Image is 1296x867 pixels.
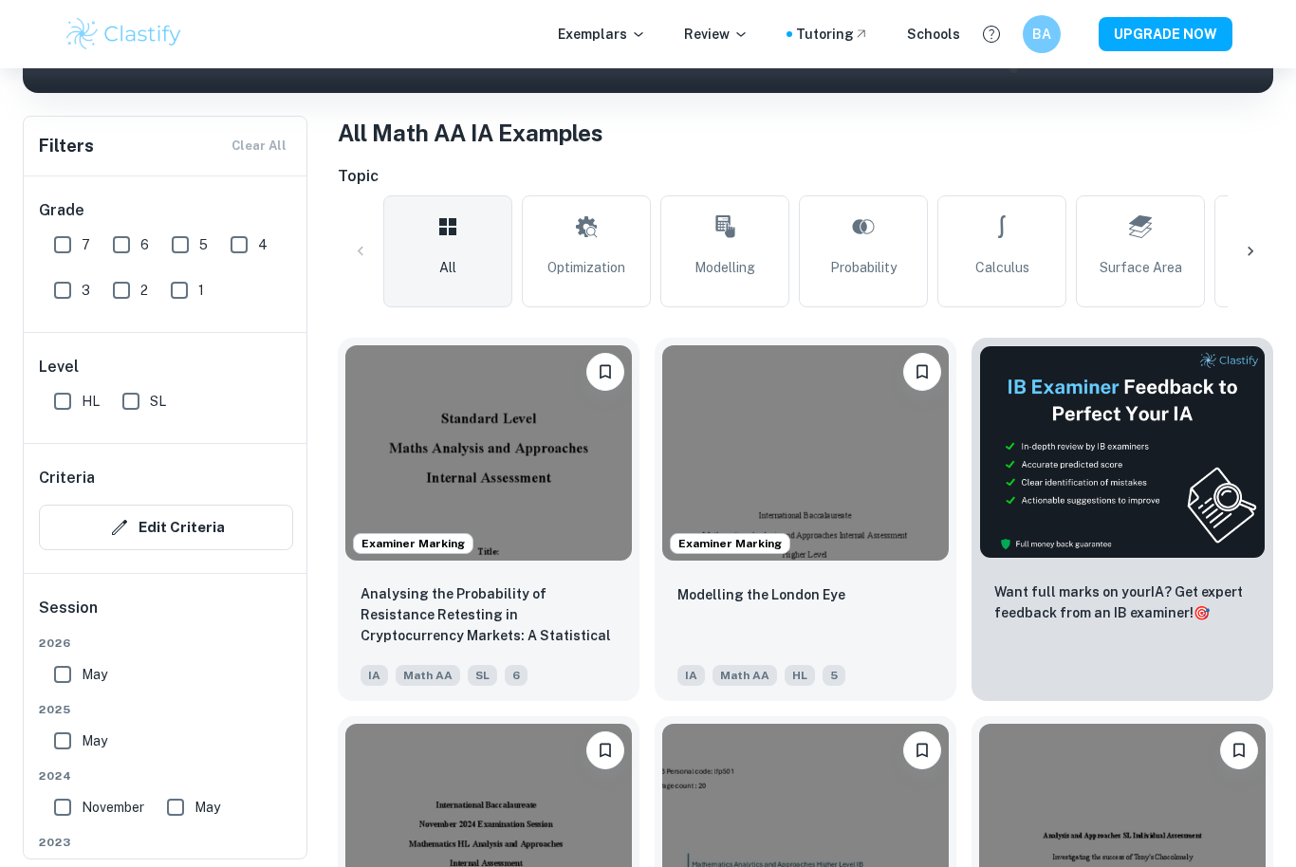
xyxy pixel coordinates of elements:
p: Modelling the London Eye [677,584,845,605]
h6: Session [39,597,293,635]
span: Surface Area [1100,257,1182,278]
a: ThumbnailWant full marks on yourIA? Get expert feedback from an IB examiner! [972,338,1273,701]
span: Math AA [713,665,777,686]
a: Schools [907,24,960,45]
button: Help and Feedback [975,18,1008,50]
span: May [82,664,107,685]
button: Edit Criteria [39,505,293,550]
span: 2023 [39,834,293,851]
button: Bookmark [586,353,624,391]
span: Modelling [694,257,755,278]
span: 5 [199,234,208,255]
span: 6 [140,234,149,255]
span: 3 [82,280,90,301]
span: 1 [198,280,204,301]
button: Bookmark [1220,731,1258,769]
span: All [439,257,456,278]
h6: BA [1031,24,1053,45]
h1: All Math AA IA Examples [338,116,1273,150]
a: Tutoring [796,24,869,45]
span: 2025 [39,701,293,718]
img: Clastify logo [64,15,184,53]
button: Bookmark [586,731,624,769]
span: HL [785,665,815,686]
img: Math AA IA example thumbnail: Modelling the London Eye [662,345,949,561]
button: Bookmark [903,731,941,769]
h6: Grade [39,199,293,222]
a: Examiner MarkingBookmarkAnalysing the Probability of Resistance Retesting in Cryptocurrency Marke... [338,338,639,701]
button: Bookmark [903,353,941,391]
h6: Level [39,356,293,378]
p: Want full marks on your IA ? Get expert feedback from an IB examiner! [994,581,1250,623]
span: 2026 [39,635,293,652]
span: 5 [823,665,845,686]
span: 🎯 [1194,605,1210,620]
span: IA [361,665,388,686]
span: 6 [505,665,528,686]
p: Review [684,24,749,45]
span: November [82,797,144,818]
h6: Topic [338,165,1273,188]
button: UPGRADE NOW [1099,17,1232,51]
span: IA [677,665,705,686]
h6: Filters [39,133,94,159]
p: Exemplars [558,24,646,45]
img: Thumbnail [979,345,1266,559]
span: Calculus [975,257,1029,278]
span: SL [150,391,166,412]
span: 2024 [39,767,293,784]
span: SL [468,665,497,686]
span: Examiner Marking [354,535,472,552]
span: 7 [82,234,90,255]
span: Math AA [396,665,460,686]
span: Probability [830,257,897,278]
button: BA [1023,15,1061,53]
span: Examiner Marking [671,535,789,552]
span: 4 [258,234,268,255]
span: 2 [140,280,148,301]
span: May [82,730,107,751]
p: Analysing the Probability of Resistance Retesting in Cryptocurrency Markets: A Statistical Approa... [361,583,617,648]
span: May [194,797,220,818]
a: Examiner MarkingBookmarkModelling the London EyeIAMath AAHL5 [655,338,956,701]
span: HL [82,391,100,412]
span: Optimization [547,257,625,278]
img: Math AA IA example thumbnail: Analysing the Probability of Resistance [345,345,632,561]
h6: Criteria [39,467,95,489]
